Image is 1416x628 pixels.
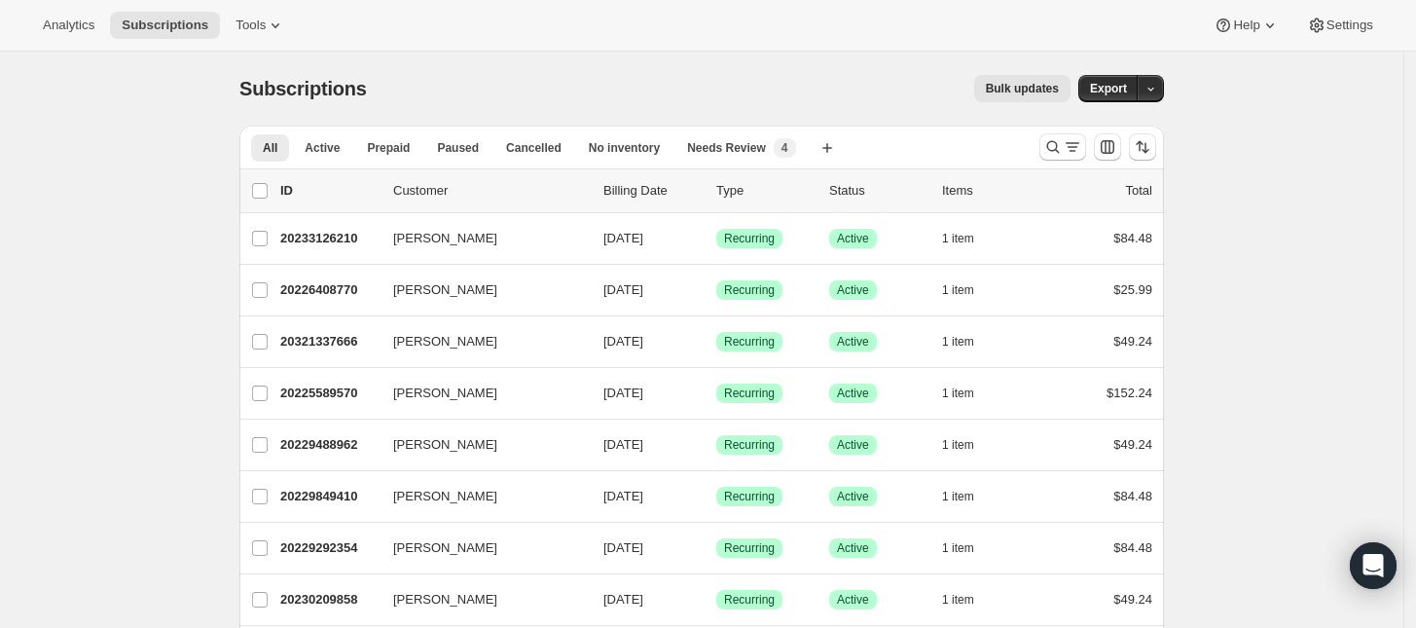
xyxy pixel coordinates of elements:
[239,78,367,99] span: Subscriptions
[603,437,643,452] span: [DATE]
[942,386,974,401] span: 1 item
[1113,282,1152,297] span: $25.99
[837,489,869,504] span: Active
[393,590,497,610] span: [PERSON_NAME]
[393,435,497,455] span: [PERSON_NAME]
[837,540,869,556] span: Active
[393,229,497,248] span: [PERSON_NAME]
[280,384,378,403] p: 20225589570
[942,328,996,355] button: 1 item
[393,487,497,506] span: [PERSON_NAME]
[280,280,378,300] p: 20226408770
[437,140,479,156] span: Paused
[974,75,1071,102] button: Bulk updates
[280,277,1152,304] div: 20226408770[PERSON_NAME][DATE]SuccessRecurringSuccessActive1 item$25.99
[781,140,788,156] span: 4
[280,332,378,351] p: 20321337666
[603,489,643,503] span: [DATE]
[280,380,1152,407] div: 20225589570[PERSON_NAME][DATE]SuccessRecurringSuccessActive1 item$152.24
[280,538,378,558] p: 20229292354
[942,225,996,252] button: 1 item
[280,590,378,610] p: 20230209858
[43,18,94,33] span: Analytics
[942,282,974,298] span: 1 item
[393,538,497,558] span: [PERSON_NAME]
[942,437,974,453] span: 1 item
[837,437,869,453] span: Active
[837,386,869,401] span: Active
[942,431,996,459] button: 1 item
[942,231,974,246] span: 1 item
[280,483,1152,510] div: 20229849410[PERSON_NAME][DATE]SuccessRecurringSuccessActive1 item$84.48
[381,378,576,409] button: [PERSON_NAME]
[393,181,588,201] p: Customer
[280,229,378,248] p: 20233126210
[589,140,660,156] span: No inventory
[942,535,996,562] button: 1 item
[603,592,643,607] span: [DATE]
[381,429,576,461] button: [PERSON_NAME]
[280,225,1152,252] div: 20233126210[PERSON_NAME][DATE]SuccessRecurringSuccessActive1 item$84.48
[986,81,1059,96] span: Bulk updates
[305,140,340,156] span: Active
[603,540,643,555] span: [DATE]
[603,282,643,297] span: [DATE]
[1078,75,1139,102] button: Export
[724,231,775,246] span: Recurring
[603,386,643,400] span: [DATE]
[942,334,974,350] span: 1 item
[1113,540,1152,555] span: $84.48
[1295,12,1385,39] button: Settings
[603,181,701,201] p: Billing Date
[942,380,996,407] button: 1 item
[942,592,974,608] span: 1 item
[724,592,775,608] span: Recurring
[724,282,775,298] span: Recurring
[1113,334,1152,349] span: $49.24
[381,533,576,564] button: [PERSON_NAME]
[280,181,1152,201] div: IDCustomerBilling DateTypeStatusItemsTotal
[829,181,926,201] p: Status
[724,489,775,504] span: Recurring
[280,431,1152,459] div: 20229488962[PERSON_NAME][DATE]SuccessRecurringSuccessActive1 item$49.24
[1090,81,1127,96] span: Export
[837,334,869,350] span: Active
[506,140,562,156] span: Cancelled
[263,140,277,156] span: All
[1039,133,1086,161] button: Search and filter results
[31,12,106,39] button: Analytics
[393,332,497,351] span: [PERSON_NAME]
[724,437,775,453] span: Recurring
[1107,386,1152,400] span: $152.24
[122,18,208,33] span: Subscriptions
[724,386,775,401] span: Recurring
[280,535,1152,562] div: 20229292354[PERSON_NAME][DATE]SuccessRecurringSuccessActive1 item$84.48
[1202,12,1290,39] button: Help
[942,483,996,510] button: 1 item
[381,481,576,512] button: [PERSON_NAME]
[1233,18,1259,33] span: Help
[393,280,497,300] span: [PERSON_NAME]
[812,134,843,162] button: Create new view
[1113,592,1152,607] span: $49.24
[381,275,576,306] button: [PERSON_NAME]
[687,140,766,156] span: Needs Review
[1350,542,1397,589] div: Open Intercom Messenger
[381,326,576,357] button: [PERSON_NAME]
[603,231,643,245] span: [DATE]
[1094,133,1121,161] button: Customize table column order and visibility
[603,334,643,349] span: [DATE]
[724,334,775,350] span: Recurring
[1126,181,1152,201] p: Total
[1326,18,1373,33] span: Settings
[837,592,869,608] span: Active
[280,586,1152,613] div: 20230209858[PERSON_NAME][DATE]SuccessRecurringSuccessActive1 item$49.24
[381,223,576,254] button: [PERSON_NAME]
[236,18,266,33] span: Tools
[367,140,410,156] span: Prepaid
[280,435,378,455] p: 20229488962
[1113,489,1152,503] span: $84.48
[1113,437,1152,452] span: $49.24
[942,586,996,613] button: 1 item
[280,328,1152,355] div: 20321337666[PERSON_NAME][DATE]SuccessRecurringSuccessActive1 item$49.24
